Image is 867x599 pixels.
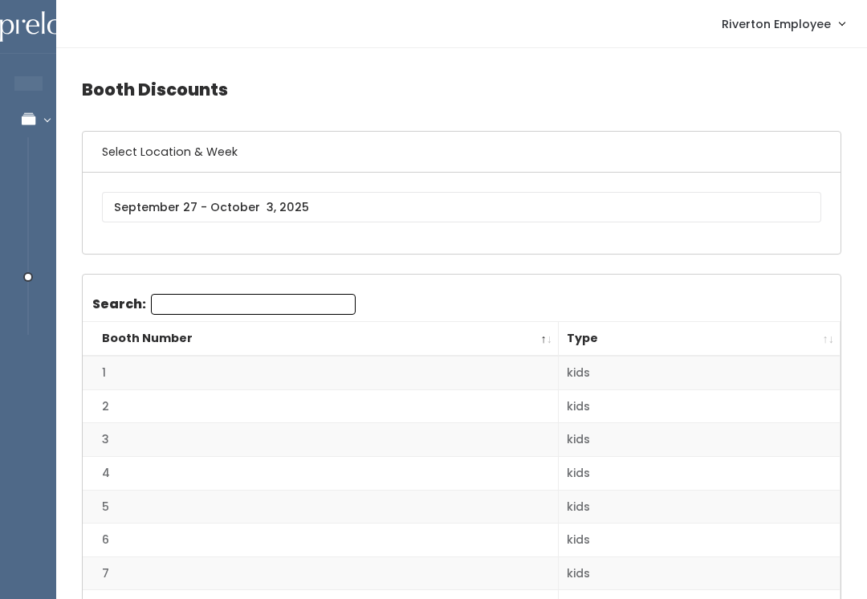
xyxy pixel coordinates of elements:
[83,322,559,357] th: Booth Number: activate to sort column descending
[559,556,841,590] td: kids
[559,356,841,389] td: kids
[83,490,559,524] td: 5
[559,490,841,524] td: kids
[559,423,841,457] td: kids
[92,294,356,315] label: Search:
[102,192,821,222] input: September 27 - October 3, 2025
[82,67,841,112] h4: Booth Discounts
[83,389,559,423] td: 2
[722,15,831,33] span: Riverton Employee
[559,322,841,357] th: Type: activate to sort column ascending
[83,356,559,389] td: 1
[706,6,861,41] a: Riverton Employee
[559,389,841,423] td: kids
[83,132,841,173] h6: Select Location & Week
[559,456,841,490] td: kids
[151,294,356,315] input: Search:
[83,456,559,490] td: 4
[83,524,559,557] td: 6
[83,556,559,590] td: 7
[559,524,841,557] td: kids
[83,423,559,457] td: 3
